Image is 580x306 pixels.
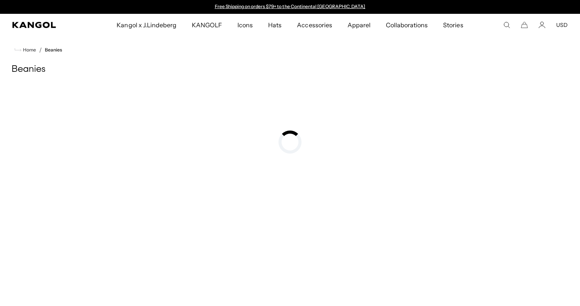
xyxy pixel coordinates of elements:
[556,22,568,28] button: USD
[36,45,42,55] li: /
[109,14,184,36] a: Kangol x J.Lindeberg
[503,22,510,28] summary: Search here
[117,14,176,36] span: Kangol x J.Lindeberg
[230,14,260,36] a: Icons
[268,14,282,36] span: Hats
[435,14,471,36] a: Stories
[12,22,77,28] a: Kangol
[184,14,230,36] a: KANGOLF
[192,14,222,36] span: KANGOLF
[539,22,545,28] a: Account
[521,22,528,28] button: Cart
[211,4,369,10] div: 1 of 2
[260,14,289,36] a: Hats
[45,47,62,53] a: Beanies
[15,46,36,53] a: Home
[12,64,568,75] h1: Beanies
[211,4,369,10] div: Announcement
[297,14,332,36] span: Accessories
[348,14,371,36] span: Apparel
[289,14,339,36] a: Accessories
[443,14,463,36] span: Stories
[21,47,36,53] span: Home
[237,14,253,36] span: Icons
[378,14,435,36] a: Collaborations
[386,14,428,36] span: Collaborations
[215,3,366,9] a: Free Shipping on orders $79+ to the Continental [GEOGRAPHIC_DATA]
[211,4,369,10] slideshow-component: Announcement bar
[340,14,378,36] a: Apparel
